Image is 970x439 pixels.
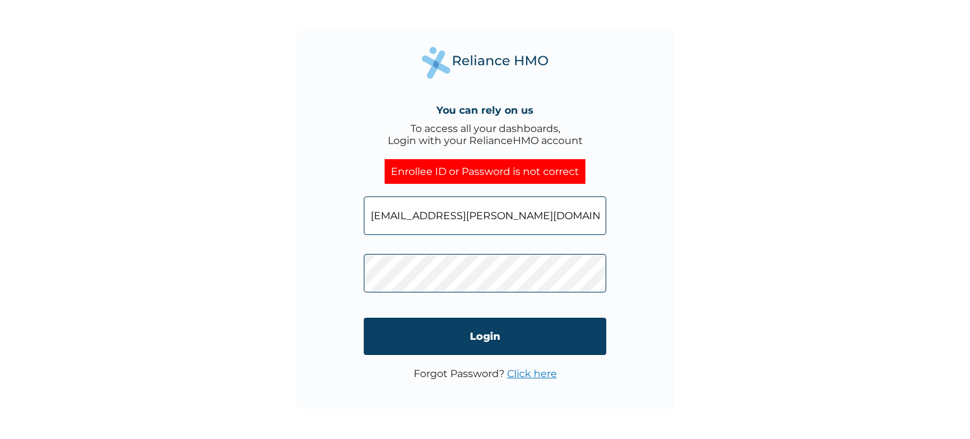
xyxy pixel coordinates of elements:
div: Enrollee ID or Password is not correct [385,159,585,184]
input: Email address or HMO ID [364,196,606,235]
h4: You can rely on us [436,104,534,116]
img: Reliance Health's Logo [422,47,548,79]
p: Forgot Password? [414,368,557,380]
div: To access all your dashboards, Login with your RelianceHMO account [388,123,583,147]
input: Login [364,318,606,355]
a: Click here [507,368,557,380]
